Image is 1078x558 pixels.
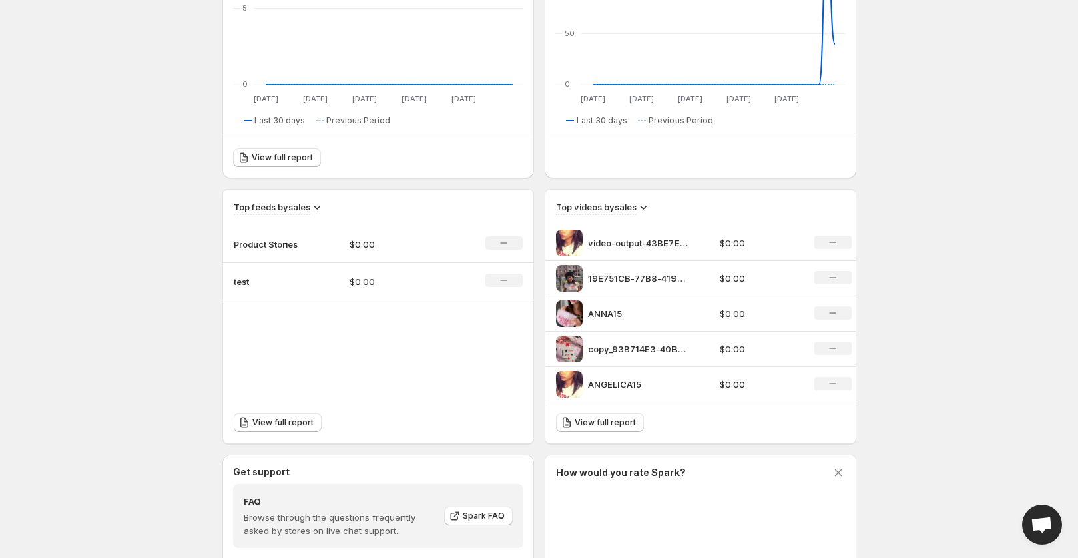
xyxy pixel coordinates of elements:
[556,371,583,398] img: ANGELICA15
[556,265,583,292] img: 19E751CB-77B8-419A-89B1-FF9DE20DD5EF-14110-000001D19D893D12
[242,3,247,13] text: 5
[253,94,278,103] text: [DATE]
[556,466,686,479] h3: How would you rate Spark?
[234,238,300,251] p: Product Stories
[350,275,445,288] p: $0.00
[233,465,290,479] h3: Get support
[581,94,605,103] text: [DATE]
[233,148,321,167] a: View full report
[565,79,570,89] text: 0
[352,94,376,103] text: [DATE]
[556,336,583,362] img: copy_93B714E3-40B1-4EB0-8C59-1C387FFEAFC8
[234,275,300,288] p: test
[234,413,322,432] a: View full report
[588,272,688,285] p: 19E751CB-77B8-419A-89B1-FF9DE20DD5EF-14110-000001D19D893D12
[244,495,435,508] h4: FAQ
[720,236,798,250] p: $0.00
[326,115,390,126] span: Previous Period
[678,94,702,103] text: [DATE]
[463,511,505,521] span: Spark FAQ
[401,94,426,103] text: [DATE]
[242,79,248,89] text: 0
[444,507,513,525] a: Spark FAQ
[252,417,314,428] span: View full report
[252,152,313,163] span: View full report
[350,238,445,251] p: $0.00
[244,511,435,537] p: Browse through the questions frequently asked by stores on live chat support.
[774,94,799,103] text: [DATE]
[556,230,583,256] img: video-output-43BE7EDE-5CB8-424E-B7CC-8909BCB32E35-1
[629,94,653,103] text: [DATE]
[556,200,637,214] h3: Top videos by sales
[1022,505,1062,545] div: Open chat
[588,236,688,250] p: video-output-43BE7EDE-5CB8-424E-B7CC-8909BCB32E35-1
[649,115,713,126] span: Previous Period
[588,378,688,391] p: ANGELICA15
[234,200,310,214] h3: Top feeds by sales
[577,115,627,126] span: Last 30 days
[302,94,327,103] text: [DATE]
[254,115,305,126] span: Last 30 days
[720,342,798,356] p: $0.00
[720,378,798,391] p: $0.00
[720,307,798,320] p: $0.00
[565,29,575,38] text: 50
[588,342,688,356] p: copy_93B714E3-40B1-4EB0-8C59-1C387FFEAFC8
[575,417,636,428] span: View full report
[720,272,798,285] p: $0.00
[726,94,750,103] text: [DATE]
[451,94,475,103] text: [DATE]
[588,307,688,320] p: ANNA15
[556,300,583,327] img: ANNA15
[556,413,644,432] a: View full report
